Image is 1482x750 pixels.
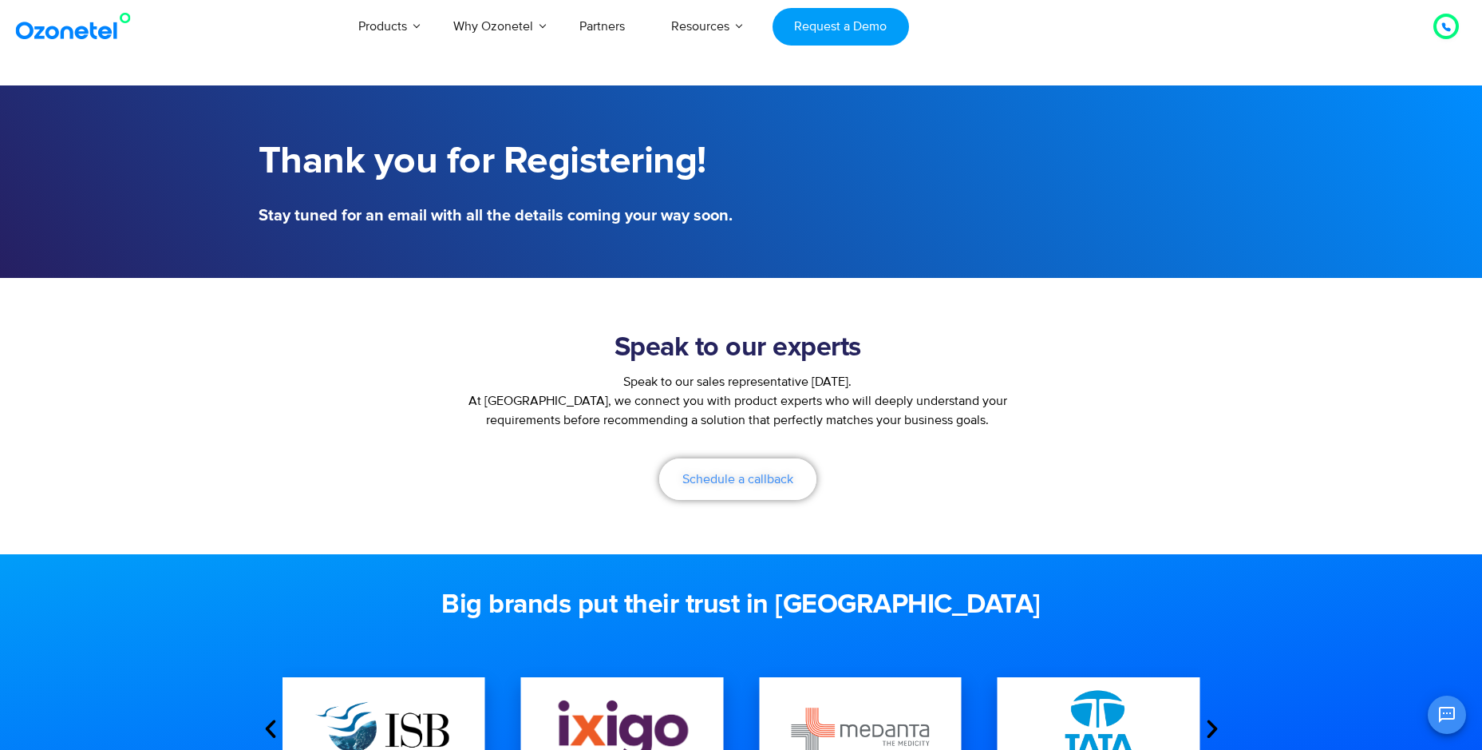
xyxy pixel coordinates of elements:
[1428,696,1466,734] button: Open chat
[259,140,733,184] h1: Thank you for Registering!
[659,458,816,500] a: Schedule a callback
[455,391,1022,430] p: At [GEOGRAPHIC_DATA], we connect you with product experts who will deeply understand your require...
[773,8,909,46] a: Request a Demo
[259,589,1224,621] h2: Big brands put their trust in [GEOGRAPHIC_DATA]
[682,473,793,486] span: Schedule a callback
[455,332,1022,364] h2: Speak to our experts
[259,208,733,224] h5: Stay tuned for an email with all the details coming your way soon.
[455,372,1022,391] div: Speak to our sales representative [DATE].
